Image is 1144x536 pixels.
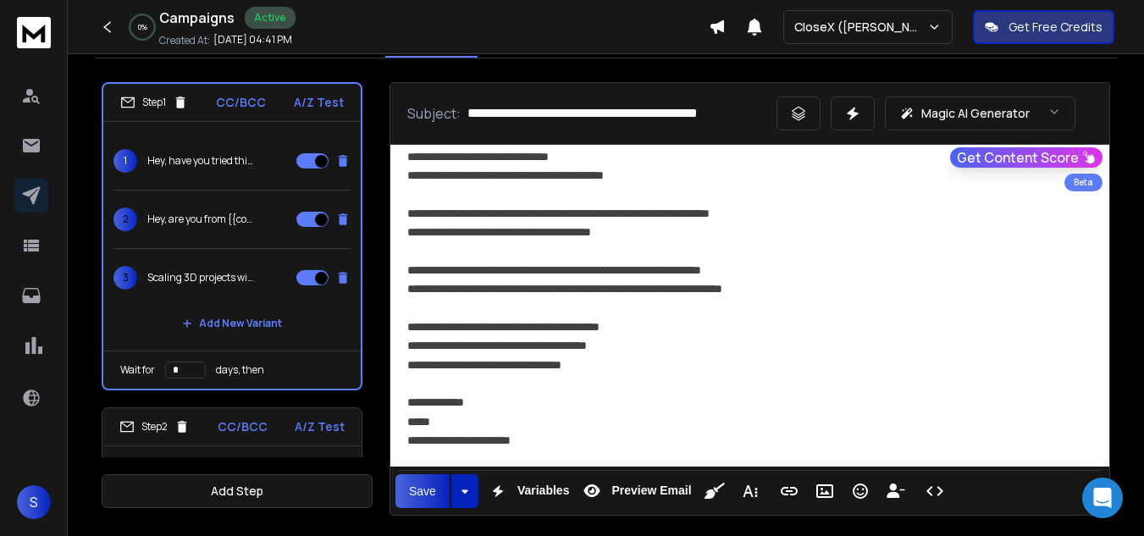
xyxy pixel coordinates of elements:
span: 3 [113,266,137,290]
p: Hey, are you from {{companyName}}? [147,213,256,226]
p: [DATE] 04:41 PM [213,33,292,47]
p: CC/BCC [216,94,266,111]
img: logo [17,17,51,48]
p: CloseX ([PERSON_NAME]) [794,19,927,36]
button: S [17,485,51,519]
button: Add Step [102,474,373,508]
div: Beta [1064,174,1103,191]
div: Active [245,7,296,29]
button: Get Content Score [950,147,1103,168]
button: Add New Variant [169,307,296,340]
button: Get Free Credits [973,10,1114,44]
span: 2 [113,207,137,231]
p: 0 % [138,22,147,32]
p: CC/BCC [218,418,268,435]
button: Magic AI Generator [885,97,1075,130]
button: Insert Link (Ctrl+K) [773,474,805,508]
div: Open Intercom Messenger [1082,478,1123,518]
h1: Campaigns [159,8,235,28]
div: Step 1 [120,95,188,110]
p: Get Free Credits [1009,19,1103,36]
span: Variables [514,484,573,498]
p: A/Z Test [295,418,345,435]
button: Clean HTML [699,474,731,508]
button: Preview Email [576,474,694,508]
p: Magic AI Generator [921,105,1030,122]
p: Subject: [407,103,461,124]
button: Save [395,474,450,508]
button: Code View [919,474,951,508]
button: Variables [482,474,573,508]
p: A/Z Test [294,94,344,111]
p: Scaling 3D projects with {{companyName}} [147,271,256,285]
p: Created At: [159,34,210,47]
button: Insert Image (Ctrl+P) [809,474,841,508]
span: Preview Email [608,484,694,498]
li: Step1CC/BCCA/Z Test1Hey, have you tried this for {{companyName}}?2Hey, are you from {{companyName... [102,82,362,390]
div: Step 2 [119,419,190,434]
button: Emoticons [844,474,876,508]
p: Wait for [120,363,155,377]
p: days, then [216,363,264,377]
button: Insert Unsubscribe Link [880,474,912,508]
p: Hey, have you tried this for {{companyName}}? [147,154,256,168]
button: More Text [734,474,766,508]
span: 1 [113,149,137,173]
